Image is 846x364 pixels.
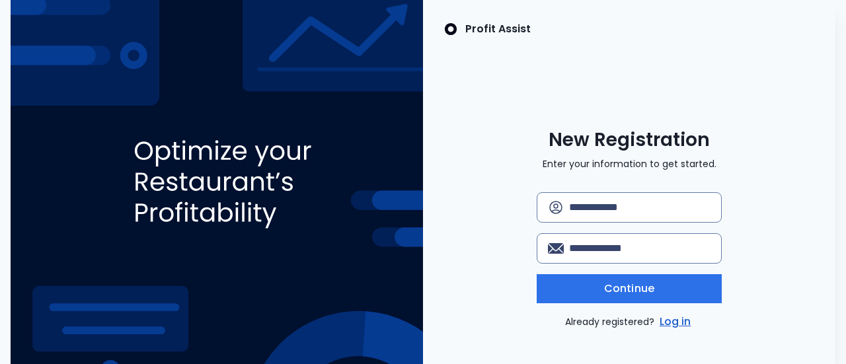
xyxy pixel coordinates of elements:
[657,314,694,330] a: Log in
[537,274,722,303] button: Continue
[604,281,654,297] span: Continue
[565,314,694,330] p: Already registered?
[543,157,716,171] p: Enter your information to get started.
[549,128,710,152] span: New Registration
[444,21,457,37] img: SpotOn Logo
[465,21,531,37] p: Profit Assist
